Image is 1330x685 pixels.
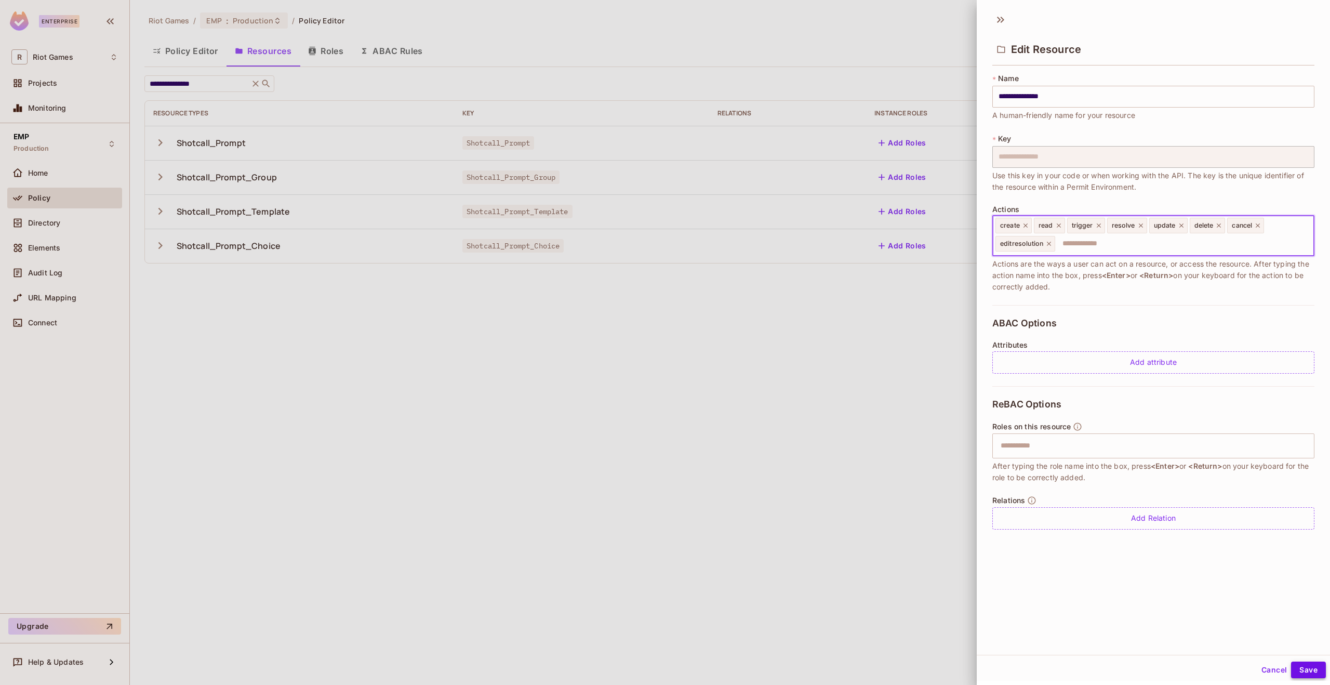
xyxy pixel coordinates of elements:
[1154,221,1176,230] span: update
[992,341,1028,349] span: Attributes
[992,507,1314,530] div: Add Relation
[992,496,1025,505] span: Relations
[992,258,1314,293] span: Actions are the ways a user can act on a resource, or access the resource. After typing the actio...
[1000,240,1043,248] span: editresolution
[1194,221,1214,230] span: delete
[1257,662,1291,678] button: Cancel
[1039,221,1053,230] span: read
[1232,221,1252,230] span: cancel
[998,135,1011,143] span: Key
[1011,43,1081,56] span: Edit Resource
[992,351,1314,374] div: Add attribute
[995,236,1055,252] div: editresolution
[1072,221,1093,230] span: trigger
[1102,271,1130,280] span: <Enter>
[1000,221,1020,230] span: create
[1067,218,1105,233] div: trigger
[992,170,1314,193] span: Use this key in your code or when working with the API. The key is the unique identifier of the r...
[1034,218,1065,233] div: read
[1112,221,1135,230] span: resolve
[1139,271,1173,280] span: <Return>
[1190,218,1226,233] div: delete
[998,74,1019,83] span: Name
[1291,662,1326,678] button: Save
[1188,462,1222,470] span: <Return>
[995,218,1032,233] div: create
[1107,218,1147,233] div: resolve
[1149,218,1188,233] div: update
[992,399,1061,410] span: ReBAC Options
[992,205,1019,214] span: Actions
[992,460,1314,483] span: After typing the role name into the box, press or on your keyboard for the role to be correctly a...
[1227,218,1264,233] div: cancel
[992,423,1071,431] span: Roles on this resource
[992,318,1057,328] span: ABAC Options
[1151,462,1179,470] span: <Enter>
[992,110,1135,121] span: A human-friendly name for your resource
